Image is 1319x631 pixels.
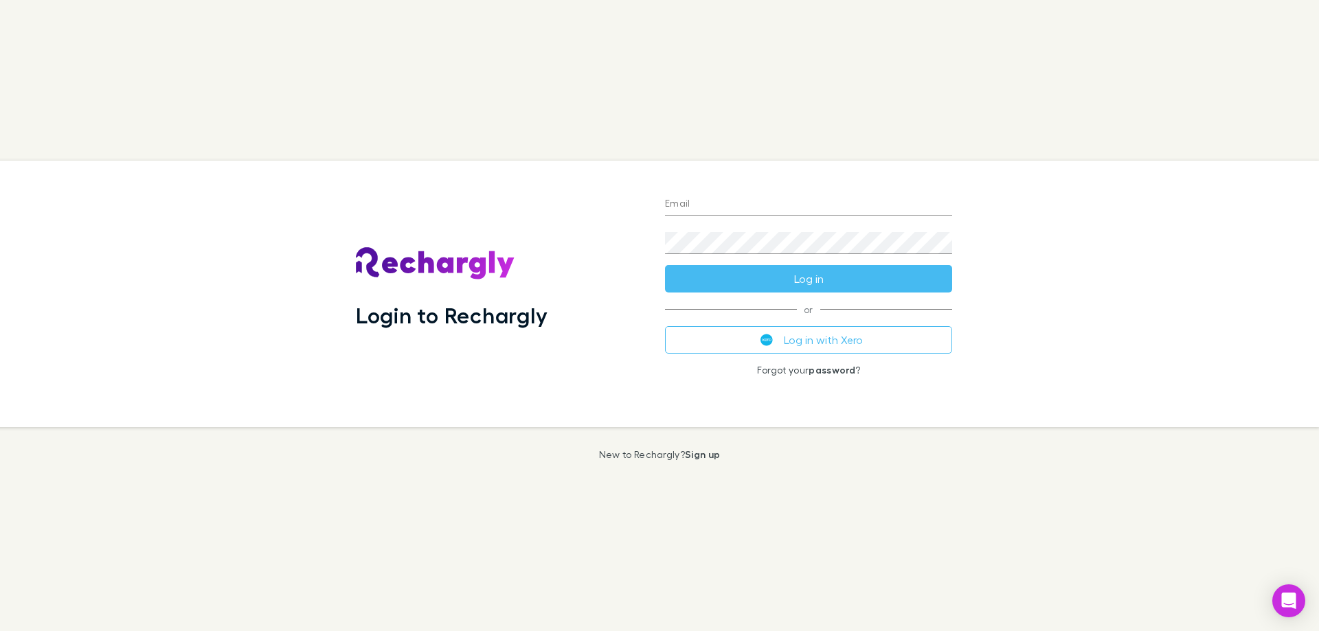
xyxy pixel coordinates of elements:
h1: Login to Rechargly [356,302,548,328]
span: or [665,309,952,310]
button: Log in [665,265,952,292]
p: New to Rechargly? [599,449,721,460]
img: Rechargly's Logo [356,247,515,280]
div: Open Intercom Messenger [1272,584,1305,617]
p: Forgot your ? [665,365,952,376]
a: Sign up [685,448,720,460]
img: Xero's logo [760,334,773,346]
a: password [809,364,855,376]
button: Log in with Xero [665,326,952,354]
